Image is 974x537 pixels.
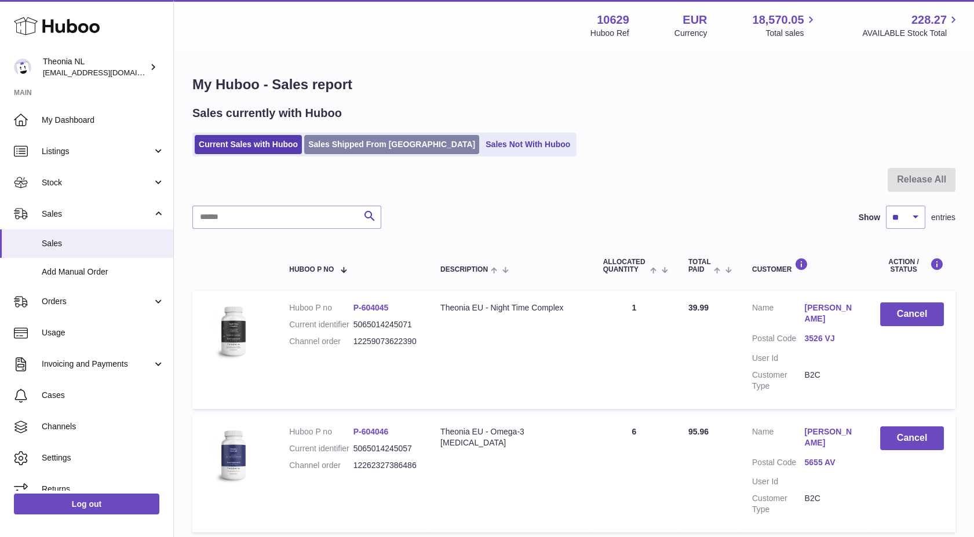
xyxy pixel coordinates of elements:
dd: 12262327386486 [353,460,417,471]
span: Settings [42,452,165,463]
a: [PERSON_NAME] [804,426,857,448]
div: Currency [674,28,707,39]
dt: Customer Type [752,493,805,515]
button: Cancel [880,426,944,450]
a: Log out [14,494,159,514]
a: Sales Not With Huboo [481,135,574,154]
span: Total sales [765,28,817,39]
div: Huboo Ref [590,28,629,39]
dd: 5065014245057 [353,443,417,454]
span: 228.27 [911,12,947,28]
span: Cases [42,390,165,401]
dt: Huboo P no [289,302,353,313]
a: 228.27 AVAILABLE Stock Total [862,12,960,39]
dt: Postal Code [752,333,805,347]
dt: User Id [752,476,805,487]
span: entries [931,212,955,223]
td: 1 [592,291,677,408]
div: Theonia NL [43,56,147,78]
span: Description [440,266,488,273]
dt: Name [752,302,805,327]
span: Total paid [688,258,711,273]
span: Listings [42,146,152,157]
div: Theonia EU - Omega-3 [MEDICAL_DATA] [440,426,580,448]
span: 39.99 [688,303,709,312]
dt: Channel order [289,460,353,471]
span: 95.96 [688,427,709,436]
span: Orders [42,296,152,307]
span: Channels [42,421,165,432]
span: AVAILABLE Stock Total [862,28,960,39]
span: Stock [42,177,152,188]
strong: EUR [683,12,707,28]
div: Customer [752,258,857,273]
a: 5655 AV [804,457,857,468]
img: 106291725893109.jpg [204,302,262,360]
a: P-604045 [353,303,389,312]
span: Sales [42,209,152,220]
a: 18,570.05 Total sales [752,12,817,39]
td: 6 [592,415,677,532]
span: Returns [42,484,165,495]
a: 3526 VJ [804,333,857,344]
dt: Name [752,426,805,451]
dt: Customer Type [752,370,805,392]
span: Huboo P no [289,266,334,273]
span: My Dashboard [42,115,165,126]
dt: Postal Code [752,457,805,471]
dt: Huboo P no [289,426,353,437]
a: P-604046 [353,427,389,436]
a: [PERSON_NAME] [804,302,857,324]
h1: My Huboo - Sales report [192,75,955,94]
span: [EMAIL_ADDRESS][DOMAIN_NAME] [43,68,170,77]
div: Theonia EU - Night Time Complex [440,302,580,313]
strong: 10629 [597,12,629,28]
button: Cancel [880,302,944,326]
img: 106291725893086.jpg [204,426,262,484]
a: Sales Shipped From [GEOGRAPHIC_DATA] [304,135,479,154]
dt: Current identifier [289,443,353,454]
dd: B2C [804,370,857,392]
span: ALLOCATED Quantity [603,258,647,273]
div: Action / Status [880,258,944,273]
dd: 5065014245071 [353,319,417,330]
dt: User Id [752,353,805,364]
span: Usage [42,327,165,338]
h2: Sales currently with Huboo [192,105,342,121]
span: 18,570.05 [752,12,804,28]
span: Add Manual Order [42,266,165,277]
span: Sales [42,238,165,249]
dd: 12259073622390 [353,336,417,347]
dd: B2C [804,493,857,515]
img: info@wholesomegoods.eu [14,59,31,76]
a: Current Sales with Huboo [195,135,302,154]
label: Show [859,212,880,223]
span: Invoicing and Payments [42,359,152,370]
dt: Channel order [289,336,353,347]
dt: Current identifier [289,319,353,330]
